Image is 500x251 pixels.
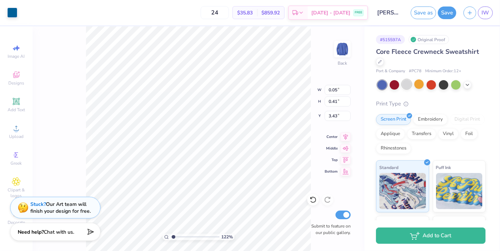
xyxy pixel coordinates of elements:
span: Port & Company [376,68,405,74]
div: Embroidery [413,114,448,125]
img: Standard [379,173,426,209]
div: Back [338,60,347,66]
img: Puff Ink [436,173,483,209]
div: Foil [461,129,478,139]
div: Applique [376,129,405,139]
span: Puff Ink [436,164,451,171]
button: Add to Cart [376,228,486,244]
img: Back [335,42,350,56]
div: Transfers [407,129,436,139]
span: Clipart & logos [4,187,29,199]
span: [DATE] - [DATE] [311,9,350,17]
span: $35.83 [237,9,253,17]
span: # PC78 [409,68,422,74]
span: Bottom [325,169,338,174]
div: Vinyl [438,129,458,139]
span: Core Fleece Crewneck Sweatshirt [376,47,479,56]
input: Untitled Design [372,5,407,20]
div: Print Type [376,100,486,108]
div: Digital Print [450,114,485,125]
span: Decorate [8,220,25,225]
span: 122 % [221,234,233,240]
span: IW [482,9,489,17]
div: Original Proof [409,35,449,44]
span: $859.92 [261,9,280,17]
span: Top [325,157,338,163]
span: Add Text [8,107,25,113]
div: Screen Print [376,114,411,125]
span: Greek [11,160,22,166]
span: Middle [325,146,338,151]
span: FREE [355,10,362,15]
button: Save [438,7,456,19]
span: Minimum Order: 12 + [425,68,461,74]
span: Metallic & Glitter Ink [436,219,479,227]
span: Designs [8,80,24,86]
strong: Need help? [18,229,44,235]
span: Neon Ink [379,219,397,227]
strong: Stuck? [30,201,46,208]
div: Rhinestones [376,143,411,154]
span: Center [325,134,338,139]
a: IW [478,7,493,19]
span: Chat with us. [44,229,74,235]
div: # 515597A [376,35,405,44]
label: Submit to feature on our public gallery. [307,223,351,236]
span: Image AI [8,53,25,59]
button: Save as [411,7,436,19]
div: Our Art team will finish your design for free. [30,201,91,215]
span: Standard [379,164,398,171]
span: Upload [9,134,23,139]
input: – – [201,6,229,19]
